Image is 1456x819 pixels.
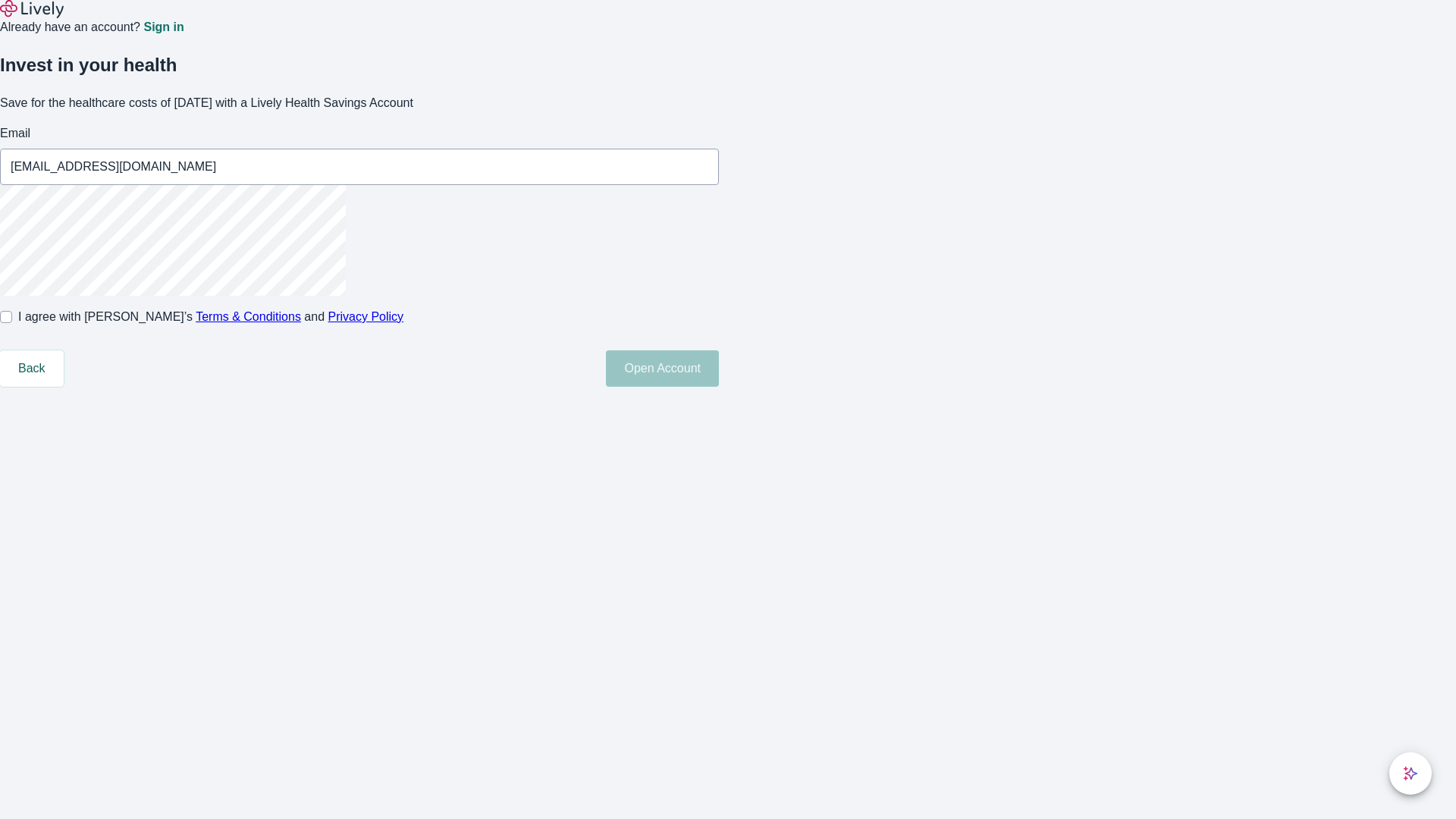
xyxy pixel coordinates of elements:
[196,310,301,323] a: Terms & Conditions
[328,310,404,323] a: Privacy Policy
[1403,766,1418,781] svg: Lively AI Assistant
[1389,752,1432,795] button: chat
[18,308,403,326] span: I agree with [PERSON_NAME]’s and
[143,21,184,33] a: Sign in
